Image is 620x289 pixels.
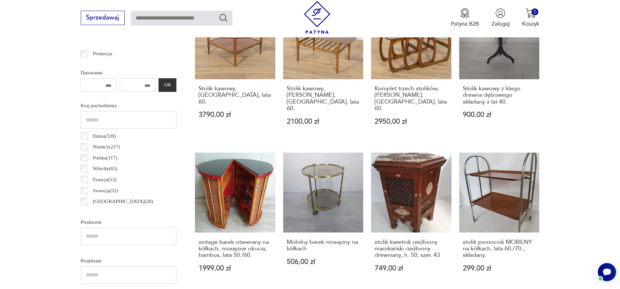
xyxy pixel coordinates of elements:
[463,265,536,272] p: 299,00 zł
[93,164,117,173] p: Włochy ( 65 )
[199,85,272,105] h3: Stolik kawowy, [GEOGRAPHIC_DATA], lata 60.
[219,13,228,22] button: Szukaj
[463,111,536,118] p: 900,00 zł
[375,118,448,125] p: 2950,00 zł
[93,154,117,162] p: Polska ( 117 )
[199,111,272,118] p: 3790,00 zł
[460,8,470,18] img: Ikona medalu
[93,132,116,140] p: Dania ( 339 )
[522,8,539,28] button: 0Koszyk
[451,8,479,28] a: Ikona medaluPatyna B2B
[81,218,176,226] p: Producent
[463,239,536,259] h3: stolik pomocnik MOBILNY na kółkach, lata 60./70., składany
[526,8,536,18] img: Ikona koszyka
[301,1,334,34] img: Patyna - sklep z meblami i dekoracjami vintage
[287,118,360,125] p: 2100,00 zł
[375,239,448,259] h3: stolik kwietnik rzeźbiony marokański rzeźbiony drewniany, h. 50, szer. 43
[199,239,272,259] h3: vintage barek otwierany na kółkach, mosiężne okucia, bambus, lata 50./60.
[491,8,510,28] button: Zaloguj
[93,186,118,195] p: Szwecja ( 52 )
[598,263,616,281] iframe: Smartsupp widget button
[459,153,540,287] a: stolik pomocnik MOBILNY na kółkach, lata 60./70., składanystolik pomocnik MOBILNY na kółkach, lat...
[93,208,134,217] p: Czechosłowacja ( 22 )
[81,16,125,21] a: Sprzedawaj
[287,85,360,112] h3: Stolik kawowy, [PERSON_NAME], [GEOGRAPHIC_DATA], lata 60.
[522,20,539,28] p: Koszyk
[287,258,360,265] p: 506,00 zł
[195,153,275,287] a: vintage barek otwierany na kółkach, mosiężne okucia, bambus, lata 50./60.vintage barek otwierany ...
[81,11,125,25] button: Sprzedawaj
[495,8,505,18] img: Ikonka użytkownika
[93,143,120,151] p: Niemcy ( 217 )
[531,8,538,15] div: 0
[158,78,176,92] button: OK
[451,8,479,28] button: Patyna B2B
[287,239,360,252] h3: Mobilny barek mosiężny na kółkach
[283,153,364,287] a: Mobilny barek mosiężny na kółkachMobilny barek mosiężny na kółkach506,00 zł
[463,85,536,105] h3: Stolik kawowy z litego drewna dębowego składany z lat 40.
[81,69,176,77] p: Datowanie
[81,101,176,110] p: Kraj pochodzenia
[371,153,451,287] a: stolik kwietnik rzeźbiony marokański rzeźbiony drewniany, h. 50, szer. 43stolik kwietnik rzeźbion...
[81,257,176,265] p: Projektant
[451,20,479,28] p: Patyna B2B
[199,265,272,272] p: 1999,00 zł
[375,265,448,272] p: 749,00 zł
[93,197,153,206] p: [GEOGRAPHIC_DATA] ( 28 )
[93,49,112,58] p: Promocja
[491,20,510,28] p: Zaloguj
[93,175,117,184] p: Francja ( 53 )
[375,85,448,112] h3: Komplet trzech stolików, [PERSON_NAME], [GEOGRAPHIC_DATA], lata 60.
